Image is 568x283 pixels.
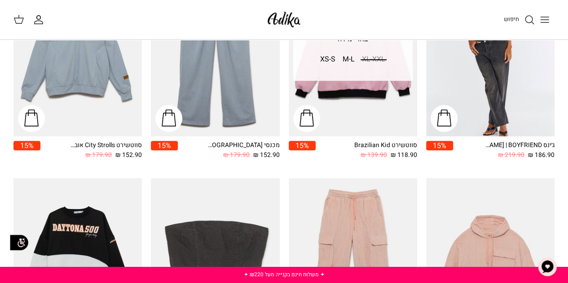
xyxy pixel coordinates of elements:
a: 15% [289,141,316,160]
span: 219.90 ₪ [498,150,524,160]
a: 15% [13,141,40,160]
a: ✦ משלוח חינם בקנייה מעל ₪220 ✦ [244,270,325,279]
span: 15% [13,141,40,150]
span: 118.90 ₪ [391,150,417,160]
span: חיפוש [504,15,519,23]
span: 152.90 ₪ [253,150,280,160]
span: 139.90 ₪ [361,150,387,160]
div: סווטשירט Brazilian Kid [345,141,417,150]
a: החשבון שלי [33,14,48,25]
span: 15% [426,141,453,150]
img: Adika IL [265,9,303,30]
button: צ'אט [534,253,561,280]
a: ג׳ינס All Or Nothing [PERSON_NAME] | BOYFRIEND 186.90 ₪ 219.90 ₪ [453,141,555,160]
p: XL-XXL [361,52,387,67]
div: סווטשירט City Strolls אוברסייז [70,141,142,150]
span: 186.90 ₪ [528,150,555,160]
a: סווטשירט City Strolls אוברסייז 152.90 ₪ 179.90 ₪ [40,141,142,160]
span: 179.90 ₪ [223,150,250,160]
div: ג׳ינס All Or Nothing [PERSON_NAME] | BOYFRIEND [483,141,555,150]
p: XS-S [319,52,337,67]
span: 179.90 ₪ [85,150,112,160]
a: מכנסי [GEOGRAPHIC_DATA] 152.90 ₪ 179.90 ₪ [178,141,279,160]
span: 15% [151,141,178,150]
a: סווטשירט Brazilian Kid 118.90 ₪ 139.90 ₪ [316,141,417,160]
img: accessibility_icon02.svg [7,230,31,255]
a: 15% [426,141,453,160]
a: 15% [151,141,178,160]
span: 15% [289,141,316,150]
span: 152.90 ₪ [115,150,142,160]
div: מכנסי [GEOGRAPHIC_DATA] [208,141,280,150]
button: Toggle menu [535,10,555,30]
p: M-L [341,52,356,67]
a: חיפוש [504,14,535,25]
